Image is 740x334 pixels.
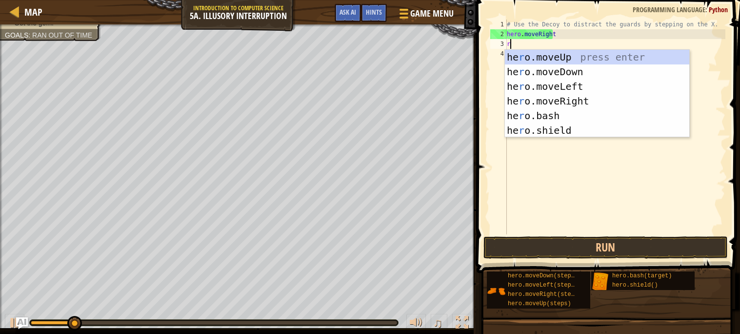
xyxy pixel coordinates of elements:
[633,5,705,14] span: Programming language
[508,282,578,289] span: hero.moveLeft(steps)
[5,31,28,39] span: Goals
[392,4,460,27] button: Game Menu
[406,314,426,334] button: Adjust volume
[433,315,442,330] span: ♫
[490,49,507,59] div: 4
[490,29,507,39] div: 2
[16,317,28,329] button: Ask AI
[508,300,571,307] span: hero.moveUp(steps)
[490,20,507,29] div: 1
[508,291,581,298] span: hero.moveRight(steps)
[431,314,447,334] button: ♫
[20,5,42,19] a: Map
[340,7,356,17] span: Ask AI
[366,7,382,17] span: Hints
[490,39,507,49] div: 3
[24,5,42,19] span: Map
[487,282,505,300] img: portrait.png
[709,5,728,14] span: Python
[452,314,472,334] button: Toggle fullscreen
[612,272,672,279] span: hero.bash(target)
[591,272,610,291] img: portrait.png
[28,31,32,39] span: :
[483,236,728,259] button: Run
[335,4,361,22] button: Ask AI
[612,282,658,289] span: hero.shield()
[705,5,709,14] span: :
[5,314,24,334] button: Ctrl + P: Play
[410,7,454,20] span: Game Menu
[32,31,92,39] span: Ran out of time
[508,272,578,279] span: hero.moveDown(steps)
